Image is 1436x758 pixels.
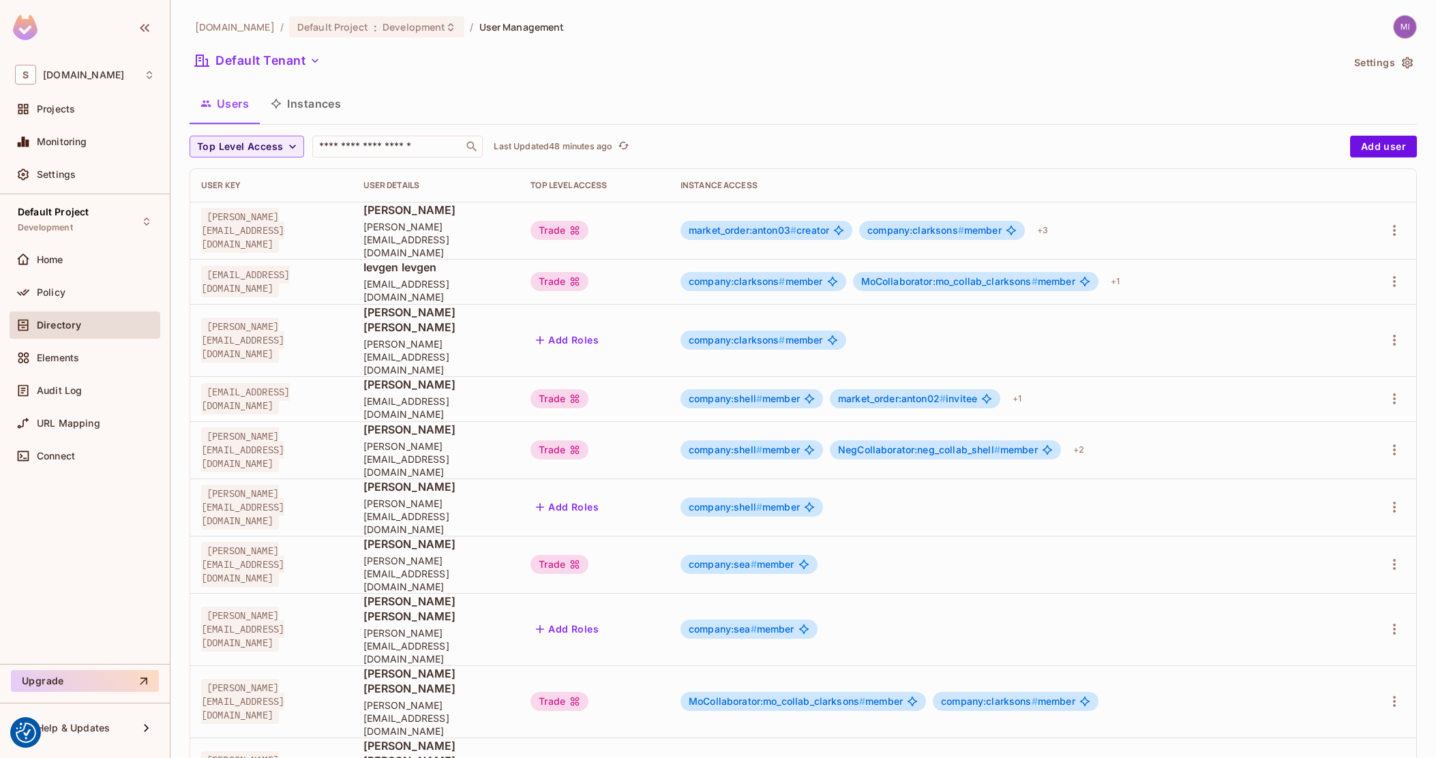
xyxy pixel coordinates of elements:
[363,377,509,392] span: [PERSON_NAME]
[530,329,604,351] button: Add Roles
[867,224,964,236] span: company:clarksons
[530,692,588,711] div: Trade
[37,136,87,147] span: Monitoring
[530,180,659,191] div: Top Level Access
[43,70,124,80] span: Workspace: sea.live
[618,140,629,153] span: refresh
[838,393,946,404] span: market_order:anton02
[838,444,1000,455] span: NegCollaborator:neg_collab_shell
[994,444,1000,455] span: #
[363,422,509,437] span: [PERSON_NAME]
[689,558,757,570] span: company:sea
[363,395,509,421] span: [EMAIL_ADDRESS][DOMAIN_NAME]
[470,20,473,33] li: /
[861,275,1038,287] span: MoCollaborator:mo_collab_clarksons
[689,444,762,455] span: company:shell
[363,666,509,696] span: [PERSON_NAME] [PERSON_NAME]
[530,618,604,640] button: Add Roles
[260,87,352,121] button: Instances
[530,555,588,574] div: Trade
[195,20,275,33] span: the active workspace
[1032,219,1053,241] div: + 3
[689,501,762,513] span: company:shell
[37,169,76,180] span: Settings
[751,558,757,570] span: #
[363,337,509,376] span: [PERSON_NAME][EMAIL_ADDRESS][DOMAIN_NAME]
[941,696,1075,707] span: member
[530,272,588,291] div: Trade
[190,136,304,157] button: Top Level Access
[751,623,757,635] span: #
[1032,275,1038,287] span: #
[363,202,509,217] span: [PERSON_NAME]
[363,277,509,303] span: [EMAIL_ADDRESS][DOMAIN_NAME]
[958,224,964,236] span: #
[530,221,588,240] div: Trade
[37,352,79,363] span: Elements
[11,670,159,692] button: Upgrade
[1350,136,1417,157] button: Add user
[13,15,38,40] img: SReyMgAAAABJRU5ErkJggg==
[37,287,65,298] span: Policy
[838,444,1038,455] span: member
[861,276,1075,287] span: member
[363,260,509,275] span: Ievgen Ievgen
[689,224,796,236] span: market_order:anton03
[363,554,509,593] span: [PERSON_NAME][EMAIL_ADDRESS][DOMAIN_NAME]
[37,418,100,429] span: URL Mapping
[615,138,631,155] button: refresh
[280,20,284,33] li: /
[479,20,565,33] span: User Management
[201,542,284,587] span: [PERSON_NAME][EMAIL_ADDRESS][DOMAIN_NAME]
[37,104,75,115] span: Projects
[689,623,757,635] span: company:sea
[363,479,509,494] span: [PERSON_NAME]
[779,334,785,346] span: #
[1068,439,1090,461] div: + 2
[530,496,604,518] button: Add Roles
[37,320,81,331] span: Directory
[689,393,800,404] span: member
[941,695,1038,707] span: company:clarksons
[363,497,509,536] span: [PERSON_NAME][EMAIL_ADDRESS][DOMAIN_NAME]
[201,266,290,297] span: [EMAIL_ADDRESS][DOMAIN_NAME]
[363,594,509,624] span: [PERSON_NAME] [PERSON_NAME]
[201,679,284,724] span: [PERSON_NAME][EMAIL_ADDRESS][DOMAIN_NAME]
[190,50,326,72] button: Default Tenant
[363,180,509,191] div: User Details
[201,180,342,191] div: User Key
[201,607,284,652] span: [PERSON_NAME][EMAIL_ADDRESS][DOMAIN_NAME]
[689,502,800,513] span: member
[689,276,823,287] span: member
[940,393,946,404] span: #
[363,536,509,551] span: [PERSON_NAME]
[15,65,36,85] span: S
[37,385,82,396] span: Audit Log
[197,138,283,155] span: Top Level Access
[297,20,368,33] span: Default Project
[363,220,509,259] span: [PERSON_NAME][EMAIL_ADDRESS][DOMAIN_NAME]
[1032,695,1038,707] span: #
[201,427,284,472] span: [PERSON_NAME][EMAIL_ADDRESS][DOMAIN_NAME]
[1349,52,1417,74] button: Settings
[18,222,73,233] span: Development
[838,393,977,404] span: invitee
[18,207,89,217] span: Default Project
[859,695,865,707] span: #
[37,451,75,461] span: Connect
[494,141,612,152] p: Last Updated 48 minutes ago
[790,224,796,236] span: #
[680,180,1341,191] div: Instance Access
[867,225,1002,236] span: member
[689,444,800,455] span: member
[363,626,509,665] span: [PERSON_NAME][EMAIL_ADDRESS][DOMAIN_NAME]
[689,393,762,404] span: company:shell
[689,695,865,707] span: MoCollaborator:mo_collab_clarksons
[756,444,762,455] span: #
[363,440,509,479] span: [PERSON_NAME][EMAIL_ADDRESS][DOMAIN_NAME]
[383,20,445,33] span: Development
[689,275,786,287] span: company:clarksons
[363,305,509,335] span: [PERSON_NAME] [PERSON_NAME]
[756,501,762,513] span: #
[37,254,63,265] span: Home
